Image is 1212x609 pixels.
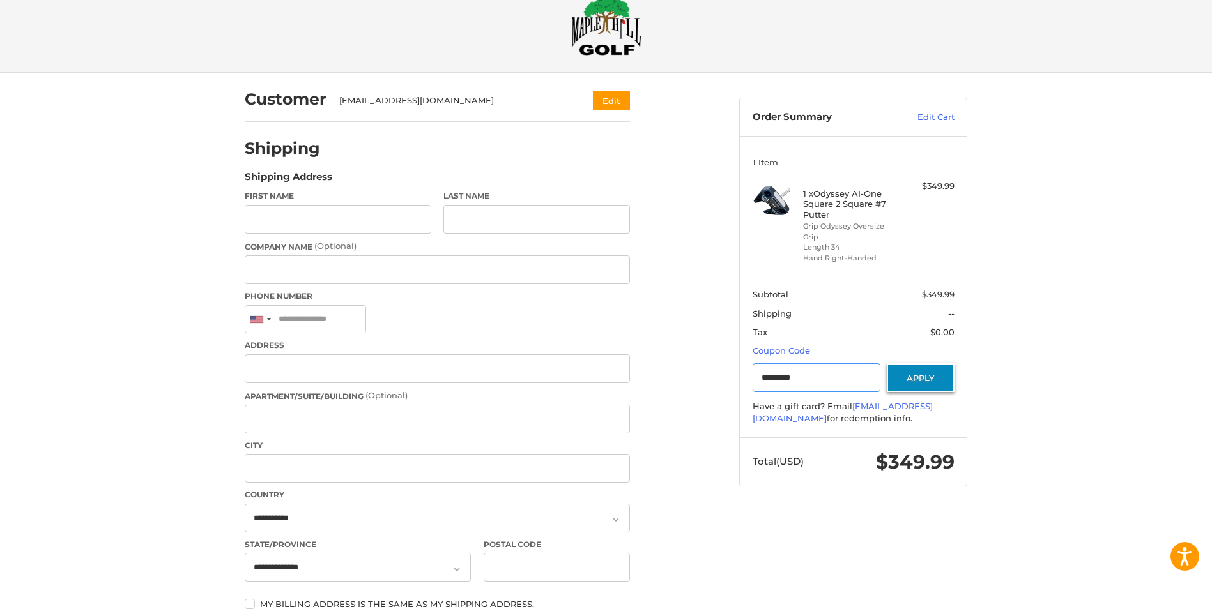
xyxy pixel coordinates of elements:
span: $0.00 [930,327,955,337]
li: Hand Right-Handed [803,253,901,264]
label: Country [245,489,630,500]
small: (Optional) [365,390,408,400]
input: Gift Certificate or Coupon Code [753,363,881,392]
button: Apply [887,363,955,392]
label: Apartment/Suite/Building [245,389,630,402]
div: United States: +1 [245,306,275,333]
span: $349.99 [876,450,955,474]
div: $349.99 [904,180,955,193]
h4: 1 x Odyssey AI-One Square 2 Square #7 Putter [803,188,901,220]
span: -- [948,308,955,319]
li: Grip Odyssey Oversize Grip [803,221,901,242]
label: My billing address is the same as my shipping address. [245,599,630,609]
a: Coupon Code [753,345,810,356]
span: $349.99 [922,289,955,299]
h3: Order Summary [753,111,890,124]
span: Total (USD) [753,455,804,467]
label: Last Name [443,190,630,202]
span: Shipping [753,308,792,319]
button: Edit [593,91,630,110]
span: Tax [753,327,767,337]
label: Address [245,340,630,351]
small: (Optional) [314,241,357,251]
li: Length 34 [803,242,901,253]
iframe: Google Customer Reviews [1107,575,1212,609]
a: Edit Cart [890,111,955,124]
legend: Shipping Address [245,170,332,190]
div: [EMAIL_ADDRESS][DOMAIN_NAME] [339,94,569,107]
label: City [245,440,630,451]
h2: Customer [245,89,326,109]
h2: Shipping [245,139,320,158]
label: Company Name [245,240,630,253]
label: Phone Number [245,290,630,302]
label: State/Province [245,539,471,550]
div: Have a gift card? Email for redemption info. [753,400,955,425]
span: Subtotal [753,289,788,299]
h3: 1 Item [753,157,955,167]
label: First Name [245,190,431,202]
label: Postal Code [484,539,631,550]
